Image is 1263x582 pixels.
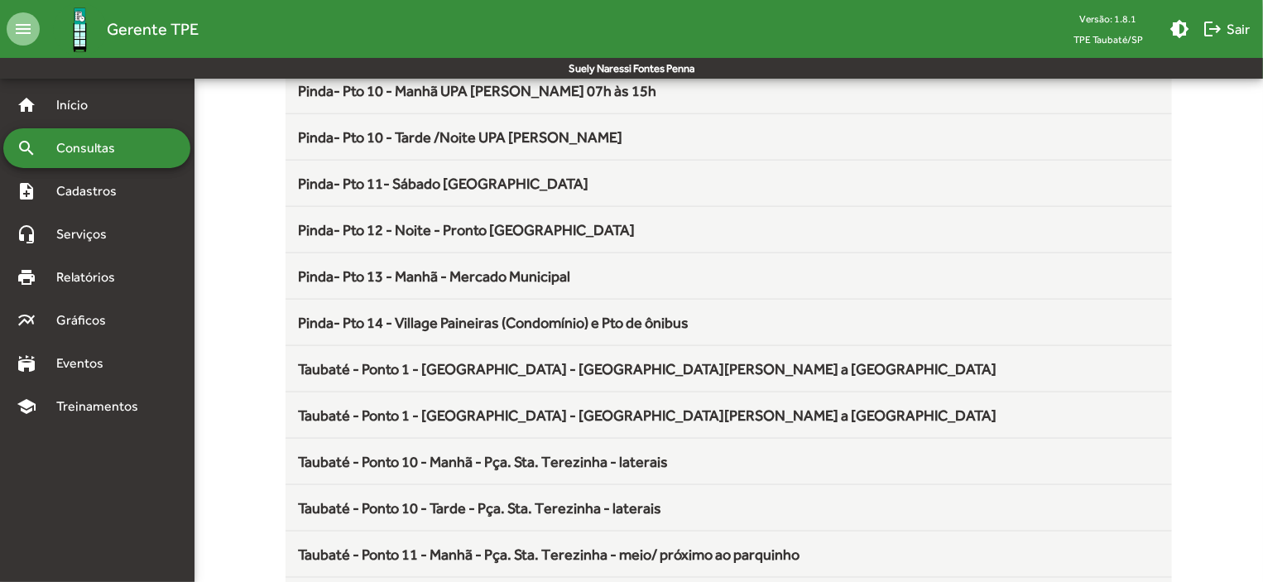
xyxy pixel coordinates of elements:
mat-icon: stadium [17,354,36,373]
mat-icon: logout [1203,19,1222,39]
span: Taubaté - Ponto 1 - [GEOGRAPHIC_DATA] - [GEOGRAPHIC_DATA][PERSON_NAME] a [GEOGRAPHIC_DATA] [299,406,997,424]
mat-icon: menu [7,12,40,46]
span: Taubaté - Ponto 10 - Manhã - Pça. Sta. Terezinha - laterais [299,453,669,470]
span: Pinda- Pto 11- Sábado [GEOGRAPHIC_DATA] [299,175,589,192]
span: Pinda- Pto 14 - Village Paineiras (Condomínio) e Pto de ônibus [299,314,689,331]
mat-icon: print [17,267,36,287]
mat-icon: search [17,138,36,158]
span: Relatórios [46,267,137,287]
mat-icon: school [17,397,36,416]
mat-icon: multiline_chart [17,310,36,330]
span: Gerente TPE [107,16,199,42]
button: Sair [1196,14,1256,44]
span: Eventos [46,354,126,373]
span: Sair [1203,14,1250,44]
div: Versão: 1.8.1 [1060,8,1156,29]
span: Cadastros [46,181,138,201]
span: Pinda- Pto 10 - Manhã UPA [PERSON_NAME] 07h às 15h [299,82,657,99]
mat-icon: note_add [17,181,36,201]
span: Pinda- Pto 12 - Noite - Pronto [GEOGRAPHIC_DATA] [299,221,636,238]
span: Taubaté - Ponto 10 - Tarde - Pça. Sta. Terezinha - laterais [299,499,662,517]
span: TPE Taubaté/SP [1060,29,1156,50]
a: Gerente TPE [40,2,199,56]
span: Serviços [46,224,129,244]
span: Pinda- Pto 10 - Tarde /Noite UPA [PERSON_NAME] [299,128,623,146]
mat-icon: headset_mic [17,224,36,244]
span: Gráficos [46,310,128,330]
span: Taubaté - Ponto 11 - Manhã - Pça. Sta. Terezinha - meio/ próximo ao parquinho [299,546,800,563]
span: Consultas [46,138,137,158]
mat-icon: home [17,95,36,115]
img: Logo [53,2,107,56]
span: Taubaté - Ponto 1 - [GEOGRAPHIC_DATA] - [GEOGRAPHIC_DATA][PERSON_NAME] a [GEOGRAPHIC_DATA] [299,360,997,378]
span: Início [46,95,112,115]
span: Pinda- Pto 13 - Manhã - Mercado Municipal [299,267,571,285]
span: Treinamentos [46,397,158,416]
mat-icon: brightness_medium [1169,19,1189,39]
